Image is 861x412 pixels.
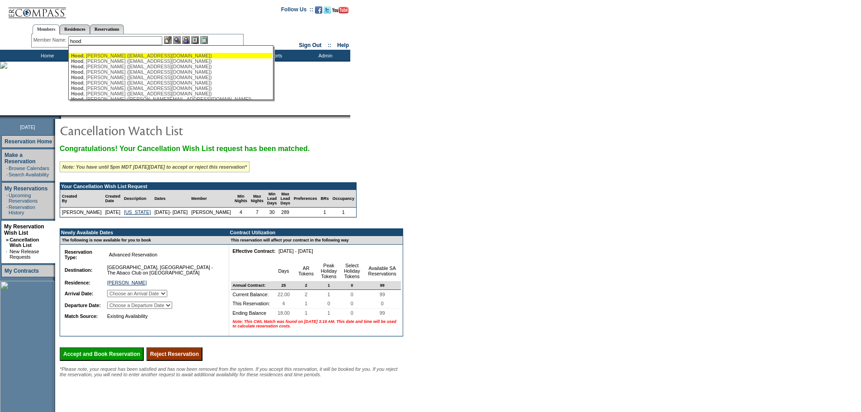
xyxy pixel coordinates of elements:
td: Preferences [292,190,319,208]
span: 4 [281,299,287,308]
span: 0 [379,299,386,308]
td: · [6,193,8,204]
b: Arrival Date: [65,291,93,296]
span: 1 [325,290,332,299]
td: Your Cancellation Wish List Request [60,183,356,190]
div: , [PERSON_NAME] ([EMAIL_ADDRESS][DOMAIN_NAME]) [71,75,270,80]
img: View [173,36,181,44]
a: Reservation Home [5,138,52,145]
td: Days [272,261,295,281]
td: Description [122,190,152,208]
div: , [PERSON_NAME] ([EMAIL_ADDRESS][DOMAIN_NAME]) [71,91,270,96]
a: Follow us on Twitter [324,9,331,14]
span: 0 [349,281,355,289]
span: 1 [303,308,309,317]
td: Min Lead Days [265,190,279,208]
input: Accept and Book Reservation [60,347,144,361]
b: Effective Contract: [233,248,276,254]
span: Hood [71,96,83,102]
td: [DATE]- [DATE] [153,208,190,217]
td: · [6,172,8,177]
a: Members [33,24,60,34]
img: Become our fan on Facebook [315,6,322,14]
span: Advanced Reservation [107,250,159,259]
input: Reject Reservation [146,347,202,361]
div: , [PERSON_NAME] ([EMAIL_ADDRESS][DOMAIN_NAME]) [71,85,270,91]
a: My Contracts [5,268,39,274]
span: Hood [71,85,83,91]
a: Upcoming Reservations [9,193,38,204]
td: The following is now available for you to book [60,236,224,245]
b: Match Source: [65,313,98,319]
a: [PERSON_NAME] [107,280,147,285]
td: · [6,166,8,171]
span: Hood [71,80,83,85]
td: Note: This CWL Match was found on [DATE] 3:19 AM. This date and time will be used to calculate re... [231,317,401,330]
td: Created Date [104,190,122,208]
td: · [6,204,8,215]
img: blank.gif [61,115,62,119]
span: Hood [71,75,83,80]
td: Ending Balance [231,308,273,317]
span: Hood [71,58,83,64]
td: Admin [298,50,350,61]
a: Make a Reservation [5,152,36,165]
a: Reservations [90,24,124,34]
span: 1 [303,299,309,308]
span: 2 [303,281,309,289]
td: Existing Availability [105,312,221,321]
td: 4 [233,208,249,217]
td: Min Nights [233,190,249,208]
a: Browse Calendars [9,166,49,171]
img: b_edit.gif [164,36,172,44]
img: pgTtlCancellationNotification.gif [60,121,240,139]
i: Note: You have until 5pm MDT [DATE][DATE] to accept or reject this reservation* [62,164,247,170]
img: Impersonate [182,36,190,44]
span: 25 [280,281,288,289]
span: 22.00 [276,290,292,299]
div: Member Name: [33,36,68,44]
a: My Reservation Wish List [4,223,44,236]
td: Max Nights [249,190,265,208]
a: New Release Requests [9,249,39,260]
span: :: [328,42,331,48]
a: Subscribe to our YouTube Channel [332,9,348,14]
td: Select Holiday Tokens [340,261,363,281]
td: This reservation will affect your contract in the following way [229,236,403,245]
span: 0 [349,290,355,299]
td: Annual Contract: [231,281,273,290]
div: , [PERSON_NAME] ([PERSON_NAME][EMAIL_ADDRESS][DOMAIN_NAME]) [71,96,270,102]
td: Home [20,50,72,61]
img: Subscribe to our YouTube Channel [332,7,348,14]
td: Current Balance: [231,290,273,299]
td: Contract Utilization [229,229,403,236]
a: Reservation History [9,204,35,215]
td: · [6,249,9,260]
b: » [6,237,9,242]
td: AR Tokens [295,261,317,281]
span: 2 [303,290,309,299]
span: 99 [378,281,386,289]
span: *Please note, your request has been satisfied and has now been removed from the system. If you ac... [60,366,398,377]
b: Residence: [65,280,90,285]
td: Occupancy [330,190,356,208]
td: 30 [265,208,279,217]
div: , [PERSON_NAME] ([EMAIL_ADDRESS][DOMAIN_NAME]) [71,69,270,75]
span: Congratulations! Your Cancellation Wish List request has been matched. [60,145,310,152]
td: Member [189,190,233,208]
td: [PERSON_NAME] [60,208,104,217]
td: Follow Us :: [281,5,313,16]
a: Help [337,42,349,48]
td: Dates [153,190,190,208]
td: Created By [60,190,104,208]
td: 7 [249,208,265,217]
a: [US_STATE] [124,209,151,215]
span: 1 [326,281,332,289]
span: 18.00 [276,308,292,317]
td: [DATE] [104,208,122,217]
a: Become our fan on Facebook [315,9,322,14]
span: Hood [71,69,83,75]
a: Sign Out [299,42,321,48]
img: Follow us on Twitter [324,6,331,14]
img: b_calculator.gif [200,36,208,44]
